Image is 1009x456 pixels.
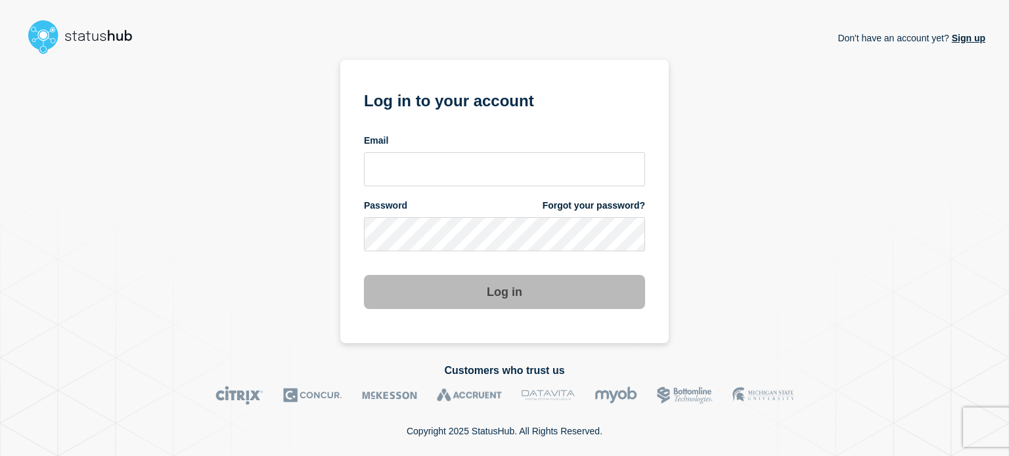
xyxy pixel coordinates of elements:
img: StatusHub logo [24,16,148,58]
input: email input [364,152,645,186]
img: McKesson logo [362,386,417,405]
img: Accruent logo [437,386,502,405]
img: Bottomline logo [657,386,713,405]
button: Log in [364,275,645,309]
a: Sign up [949,33,985,43]
p: Don't have an account yet? [838,22,985,54]
img: Citrix logo [215,386,263,405]
img: DataVita logo [522,386,575,405]
img: MSU logo [732,386,794,405]
img: myob logo [594,386,637,405]
a: Forgot your password? [543,199,645,212]
span: Email [364,135,388,147]
input: password input [364,217,645,251]
p: Copyright 2025 StatusHub. All Rights Reserved. [407,426,602,436]
h2: Customers who trust us [24,365,985,377]
h1: Log in to your account [364,87,645,112]
span: Password [364,199,407,212]
img: Concur logo [283,386,342,405]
